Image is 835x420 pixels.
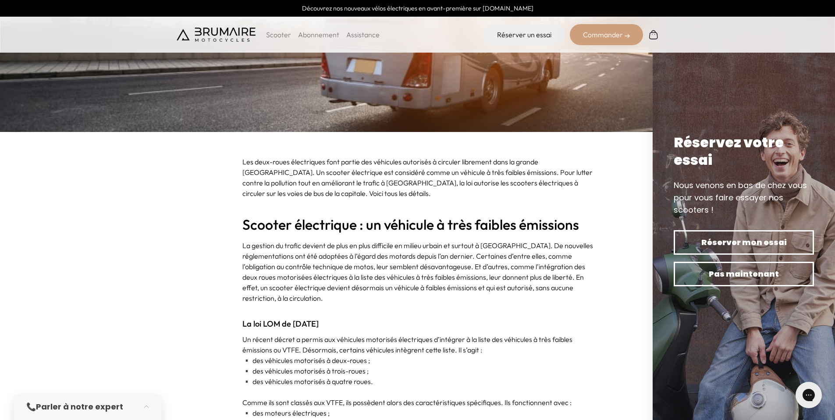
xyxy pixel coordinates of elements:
[242,319,319,329] strong: La loi LOM de [DATE]
[298,30,339,39] a: Abonnement
[570,24,643,45] div: Commander
[242,216,579,233] strong: Scooter électrique : un véhicule à très faibles émissions
[242,408,593,418] p: ▪️ des moteurs électriques ;
[242,397,593,408] p: Comme ils sont classés aux VTFE, ils possèdent alors des caractéristiques spécifiques. Ils foncti...
[242,366,593,376] p: ▪️ des véhicules motorisés à trois-roues ;
[177,28,256,42] img: Brumaire Motocycles
[625,33,630,39] img: right-arrow-2.png
[242,157,593,199] p: Les deux-roues électriques font partie des véhicules autorisés à circuler librement dans la grand...
[791,379,826,411] iframe: Gorgias live chat messenger
[242,240,593,303] p: La gestion du trafic devient de plus en plus difficile en milieu urbain et surtout à [GEOGRAPHIC_...
[242,376,593,387] p: ▪️ des véhicules motorisés à quatre roues.
[648,29,659,40] img: Panier
[242,334,593,355] p: Un récent décret a permis aux véhicules motorisés électriques d’intégrer à la liste des véhicules...
[242,355,593,366] p: ▪️ des véhicules motorisés à deux-roues ;
[346,30,380,39] a: Assistance
[266,29,291,40] p: Scooter
[484,24,565,45] a: Réserver un essai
